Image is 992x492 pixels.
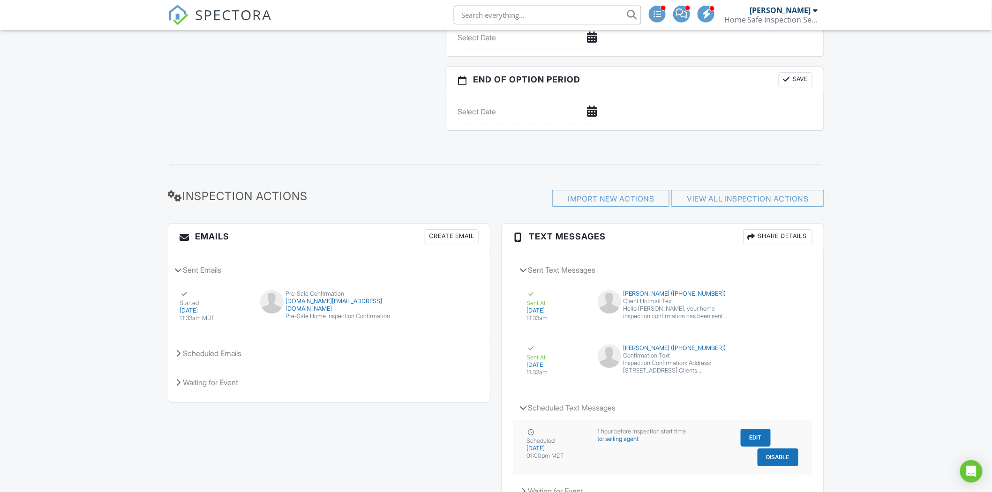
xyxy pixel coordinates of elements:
[513,420,812,475] a: Scheduled [DATE] 01:00pm MDT 1 hour before inspection start time to: selling agent Edit Disable
[724,15,818,24] div: Home Safe Inspection Services
[458,26,599,49] input: Select Date
[502,224,824,250] h3: Text Messages
[168,13,272,32] a: SPECTORA
[741,429,771,447] button: Edit
[598,344,621,368] img: default-user-f0147aede5fd5fa78ca7ade42f37bd4542148d508eef1c3d3ea960f66861d68b.jpg
[624,305,729,320] div: Hello [PERSON_NAME], your home inspection confirmation has been sent to your email. For clients w...
[960,460,983,483] div: Open Intercom Messenger
[168,224,490,250] h3: Emails
[598,290,729,298] div: [PERSON_NAME] ([PHONE_NUMBER])
[473,73,580,86] span: End of Option Period
[598,298,729,305] div: Client Hotmail Text
[260,298,398,313] div: [DOMAIN_NAME][EMAIL_ADDRESS][DOMAIN_NAME]
[598,290,621,313] img: default-user-f0147aede5fd5fa78ca7ade42f37bd4542148d508eef1c3d3ea960f66861d68b.jpg
[526,452,586,460] div: 01:00pm MDT
[260,290,284,313] img: default-user-f0147aede5fd5fa78ca7ade42f37bd4542148d508eef1c3d3ea960f66861d68b.jpg
[526,369,586,376] div: 11:33am
[598,428,729,435] div: 1 hour before inspection start time
[526,428,586,445] div: Scheduled
[750,6,811,15] div: [PERSON_NAME]
[526,314,586,322] div: 11:33am
[526,445,586,452] div: [DATE]
[598,352,729,359] div: Confirmation Text
[168,190,379,202] h3: Inspection Actions
[513,257,812,283] div: Sent Text Messages
[687,194,809,203] a: View All Inspection Actions
[744,229,812,244] div: Share Details
[624,359,729,374] div: Inspection Confirmation: Address: [STREET_ADDRESS] Clients: [PERSON_NAME] Date: [DATE] Time: 2:00...
[180,307,249,314] div: [DATE]
[526,307,586,314] div: [DATE]
[260,313,398,320] div: Pre-Sale Home Inspection Confirmation
[526,290,586,307] div: Sent At
[168,341,490,366] div: Scheduled Emails
[180,314,249,322] div: 11:33am MDT
[168,5,188,25] img: The Best Home Inspection Software - Spectora
[168,370,490,395] div: Waiting for Event
[168,257,490,283] div: Sent Emails
[779,72,812,87] button: Save
[425,229,479,244] div: Create Email
[758,448,798,466] button: Disable
[598,435,729,443] div: to: selling agent
[552,190,669,207] div: Import New Actions
[526,344,586,361] div: Sent At
[598,344,729,352] div: [PERSON_NAME] ([PHONE_NUMBER])
[513,395,812,420] div: Scheduled Text Messages
[458,100,599,123] input: Select Date
[260,290,398,298] div: Pre-Sale Confirmation
[454,6,641,24] input: Search everything...
[526,361,586,369] div: [DATE]
[180,290,249,307] div: Started
[195,5,272,24] span: SPECTORA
